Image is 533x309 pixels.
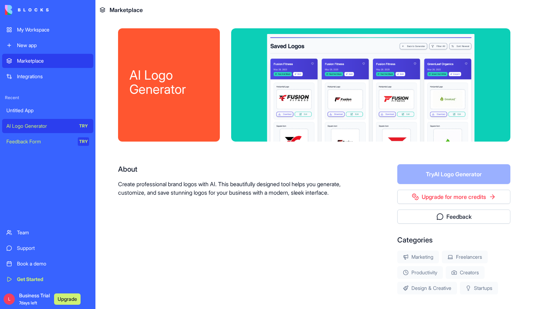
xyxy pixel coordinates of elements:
div: Untitled App [6,107,89,114]
div: Startups [460,282,498,294]
a: Integrations [2,69,93,84]
div: Freelancers [442,251,488,263]
div: My Workspace [17,26,89,33]
a: Untitled App [2,103,93,118]
div: TRY [78,137,89,146]
span: Marketplace [110,6,143,14]
button: Upgrade [54,293,81,305]
a: Team [2,225,93,240]
div: TRY [78,122,89,130]
div: Feedback Form [6,138,73,145]
div: AI Logo Generator [129,68,209,96]
div: Book a demo [17,260,89,267]
div: Categories [397,235,510,245]
span: L [4,293,15,305]
div: Marketplace [17,57,89,64]
div: Productivity [397,266,443,279]
div: Design & Creative [397,282,457,294]
div: Integrations [17,73,89,80]
span: Recent [2,95,93,101]
a: New app [2,38,93,52]
a: Support [2,241,93,255]
a: Feedback FormTRY [2,135,93,149]
div: Support [17,245,89,252]
span: Business Trial [19,292,50,306]
p: Create professional brand logos with AI. This beautifully designed tool helps you generate, custo... [118,180,352,197]
span: 7 days left [19,300,37,305]
a: Get Started [2,272,93,286]
div: Creators [446,266,485,279]
a: My Workspace [2,23,93,37]
div: New app [17,42,89,49]
a: AI Logo GeneratorTRY [2,119,93,133]
div: Team [17,229,89,236]
div: Get Started [17,276,89,283]
button: Feedback [397,210,510,224]
div: AI Logo Generator [6,122,73,130]
div: About [118,164,352,174]
img: logo [5,5,49,15]
a: Upgrade for more credits [397,190,510,204]
div: Marketing [397,251,439,263]
a: Marketplace [2,54,93,68]
a: Book a demo [2,257,93,271]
